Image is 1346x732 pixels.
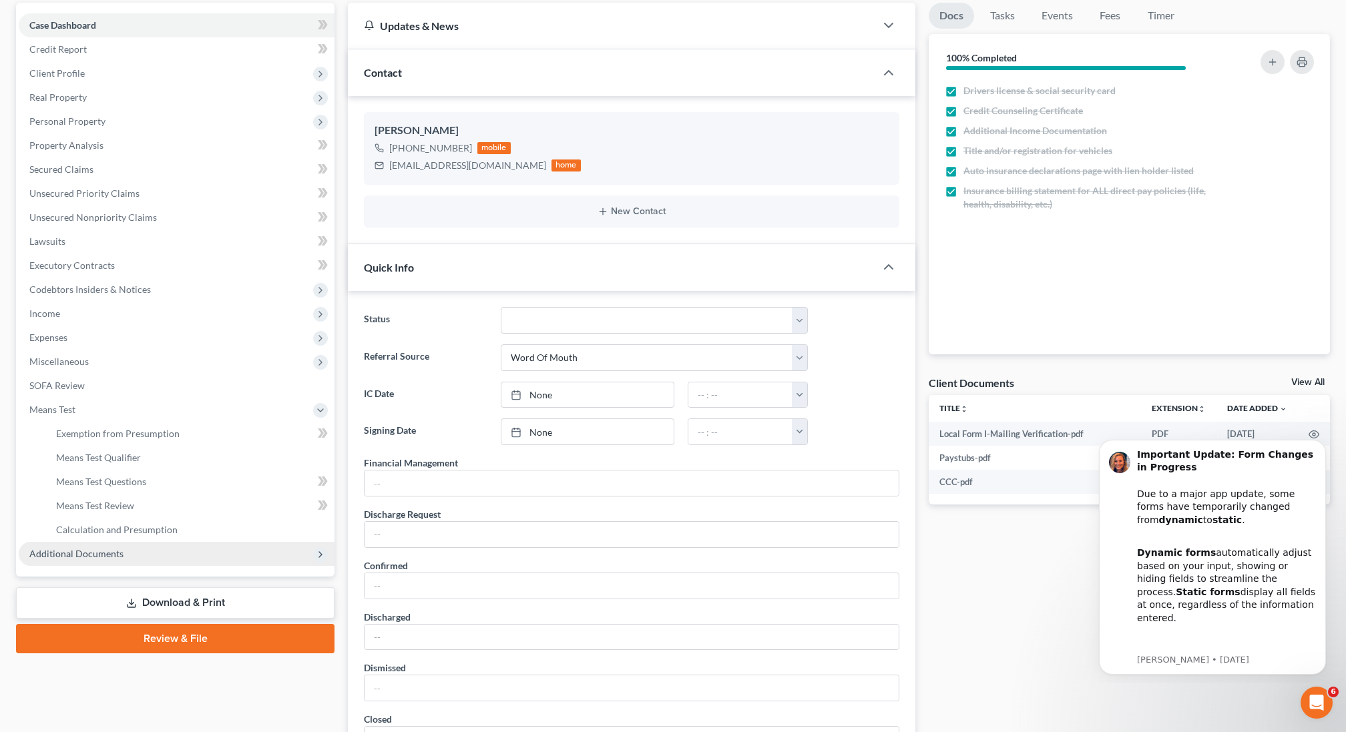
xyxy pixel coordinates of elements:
[357,418,494,445] label: Signing Date
[929,422,1141,446] td: Local Form I-Mailing Verification-pdf
[45,470,334,494] a: Means Test Questions
[929,470,1141,494] td: CCC-pdf
[29,260,115,271] span: Executory Contracts
[29,548,124,559] span: Additional Documents
[1089,3,1132,29] a: Fees
[45,446,334,470] a: Means Test Qualifier
[963,164,1194,177] span: Auto insurance declarations page with lien holder listed
[19,37,334,61] a: Credit Report
[29,380,85,391] span: SOFA Review
[364,261,414,274] span: Quick Info
[29,308,60,319] span: Income
[375,206,889,217] button: New Contact
[946,52,1017,63] strong: 100% Completed
[364,507,441,521] div: Discharge Request
[364,66,402,79] span: Contact
[364,610,411,624] div: Discharged
[963,184,1218,211] span: Insurance billing statement for ALL direct pay policies (life, health, disability, etc.)
[29,188,140,199] span: Unsecured Priority Claims
[375,123,889,139] div: [PERSON_NAME]
[16,587,334,619] a: Download & Print
[58,226,237,238] p: Message from Kelly, sent 6w ago
[19,254,334,278] a: Executory Contracts
[688,419,793,444] input: -- : --
[364,19,859,33] div: Updates & News
[1079,428,1346,683] iframe: Intercom notifications message
[1152,403,1206,413] a: Extensionunfold_more
[929,3,974,29] a: Docs
[1216,422,1298,446] td: [DATE]
[19,13,334,37] a: Case Dashboard
[364,712,392,726] div: Closed
[29,115,105,127] span: Personal Property
[357,344,494,371] label: Referral Source
[929,376,1014,390] div: Client Documents
[19,374,334,398] a: SOFA Review
[56,476,146,487] span: Means Test Questions
[477,142,511,154] div: mobile
[364,456,458,470] div: Financial Management
[45,494,334,518] a: Means Test Review
[29,67,85,79] span: Client Profile
[19,230,334,254] a: Lawsuits
[357,382,494,408] label: IC Date
[389,159,546,172] div: [EMAIL_ADDRESS][DOMAIN_NAME]
[1291,378,1325,387] a: View All
[1198,405,1206,413] i: unfold_more
[365,470,899,496] input: --
[365,675,899,701] input: --
[56,452,141,463] span: Means Test Qualifier
[357,307,494,334] label: Status
[1137,3,1185,29] a: Timer
[963,104,1083,117] span: Credit Counseling Certificate
[501,419,674,444] a: None
[56,524,178,535] span: Calculation and Presumption
[1328,687,1339,697] span: 6
[501,382,674,408] a: None
[365,625,899,650] input: --
[551,159,581,171] div: home
[56,428,180,439] span: Exemption from Presumption
[365,522,899,547] input: --
[16,624,334,653] a: Review & File
[1141,422,1216,446] td: PDF
[979,3,1026,29] a: Tasks
[29,356,89,367] span: Miscellaneous
[364,559,408,573] div: Confirmed
[29,284,151,295] span: Codebtors Insiders & Notices
[29,163,93,175] span: Secured Claims
[929,446,1141,470] td: Paystubs-pdf
[29,43,87,55] span: Credit Report
[29,236,65,247] span: Lawsuits
[29,212,157,223] span: Unsecured Nonpriority Claims
[29,404,75,415] span: Means Test
[19,133,334,157] a: Property Analysis
[963,144,1112,157] span: Title and/or registration for vehicles
[29,139,103,151] span: Property Analysis
[688,382,793,408] input: -- : --
[963,84,1116,97] span: Drivers license & social security card
[45,422,334,446] a: Exemption from Presumption
[19,157,334,181] a: Secured Claims
[29,332,67,343] span: Expenses
[45,518,334,542] a: Calculation and Presumption
[1031,3,1084,29] a: Events
[58,204,237,309] div: Our team is actively working to re-integrate dynamic functionality and expects to have it restore...
[19,206,334,230] a: Unsecured Nonpriority Claims
[1227,403,1287,413] a: Date Added expand_more
[29,19,96,31] span: Case Dashboard
[1279,405,1287,413] i: expand_more
[19,181,334,206] a: Unsecured Priority Claims
[963,124,1107,137] span: Additional Income Documentation
[1301,687,1333,719] iframe: Intercom live chat
[365,573,899,599] input: --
